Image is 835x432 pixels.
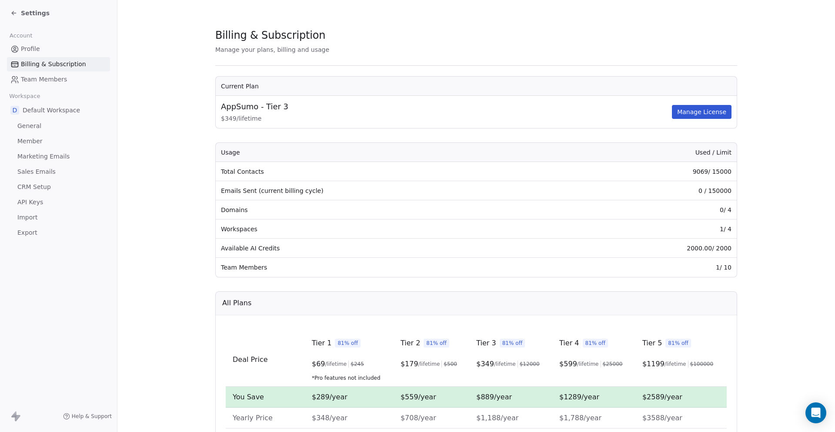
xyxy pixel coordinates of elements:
a: Export [7,226,110,240]
span: $708/year [401,414,436,422]
span: Tier 1 [312,338,331,348]
th: Used / Limit [566,143,737,162]
span: Help & Support [72,413,112,420]
td: 9069 / 15000 [566,162,737,181]
a: CRM Setup [7,180,110,194]
span: /lifetime [325,361,347,368]
span: $ 245 [351,361,364,368]
a: Help & Support [63,413,112,420]
a: Sales Emails [7,165,110,179]
a: Billing & Subscription [7,57,110,71]
span: D [10,106,19,115]
span: Sales Emails [17,167,56,176]
span: Manage your plans, billing and usage [215,46,329,53]
span: $ 25000 [603,361,623,368]
span: Default Workspace [23,106,80,115]
div: Open Intercom Messenger [805,402,826,423]
span: $ 349 / lifetime [221,114,670,123]
span: Yearly Price [233,414,273,422]
span: Settings [21,9,50,17]
span: Billing & Subscription [21,60,86,69]
a: Marketing Emails [7,149,110,164]
span: $348/year [312,414,347,422]
span: General [17,121,41,131]
span: Deal Price [233,355,268,364]
span: $ 179 [401,359,418,369]
span: $1,788/year [559,414,601,422]
span: CRM Setup [17,182,51,192]
span: AppSumo - Tier 3 [221,101,288,112]
span: 81% off [665,339,691,348]
a: Profile [7,42,110,56]
td: 0 / 4 [566,200,737,219]
a: Team Members [7,72,110,87]
span: $559/year [401,393,436,401]
a: General [7,119,110,133]
a: Import [7,210,110,225]
span: Tier 3 [476,338,496,348]
span: $3588/year [642,414,682,422]
span: $ 599 [559,359,577,369]
td: Total Contacts [216,162,566,181]
span: 81% off [500,339,525,348]
span: $ 349 [476,359,494,369]
th: Usage [216,143,566,162]
span: /lifetime [418,361,440,368]
span: Workspace [6,90,44,103]
span: Account [6,29,36,42]
span: /lifetime [577,361,599,368]
span: *Pro features not included [312,375,387,381]
span: $ 69 [312,359,325,369]
span: Tier 4 [559,338,579,348]
span: $1289/year [559,393,599,401]
span: 81% off [424,339,449,348]
td: 0 / 150000 [566,181,737,200]
span: Export [17,228,37,237]
td: 2000.00 / 2000 [566,239,737,258]
a: Member [7,134,110,148]
th: Current Plan [216,77,737,96]
span: $ 500 [444,361,457,368]
span: 81% off [583,339,608,348]
td: Emails Sent (current billing cycle) [216,181,566,200]
span: /lifetime [665,361,686,368]
span: $ 1199 [642,359,665,369]
td: Team Members [216,258,566,277]
td: Available AI Credits [216,239,566,258]
a: API Keys [7,195,110,209]
span: Billing & Subscription [215,29,325,42]
span: API Keys [17,198,43,207]
span: /lifetime [494,361,516,368]
span: $289/year [312,393,347,401]
span: 81% off [335,339,361,348]
span: $1,188/year [476,414,518,422]
td: 1 / 10 [566,258,737,277]
span: $ 100000 [690,361,714,368]
span: Team Members [21,75,67,84]
span: Tier 2 [401,338,420,348]
span: You Save [233,393,264,401]
td: Domains [216,200,566,219]
span: All Plans [222,298,251,308]
span: Member [17,137,43,146]
a: Settings [10,9,50,17]
span: $889/year [476,393,512,401]
td: Workspaces [216,219,566,239]
td: 1 / 4 [566,219,737,239]
button: Manage License [672,105,731,119]
span: $2589/year [642,393,682,401]
span: Profile [21,44,40,54]
span: Import [17,213,37,222]
span: Marketing Emails [17,152,70,161]
span: Tier 5 [642,338,662,348]
span: $ 12000 [520,361,540,368]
